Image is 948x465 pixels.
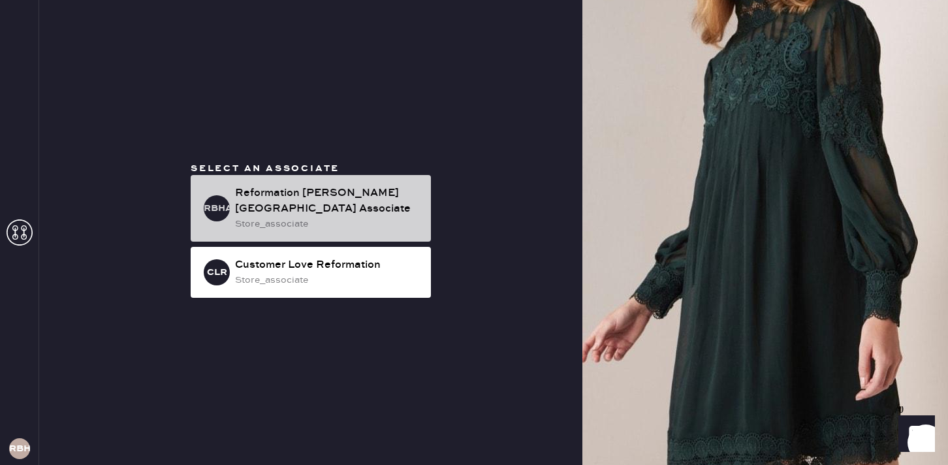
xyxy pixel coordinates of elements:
[207,268,227,277] h3: CLR
[235,273,420,287] div: store_associate
[235,185,420,217] div: Reformation [PERSON_NAME][GEOGRAPHIC_DATA] Associate
[191,163,340,174] span: Select an associate
[204,204,230,213] h3: RBHA
[235,257,420,273] div: Customer Love Reformation
[886,406,942,462] iframe: Front Chat
[235,217,420,231] div: store_associate
[9,444,30,453] h3: RBH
